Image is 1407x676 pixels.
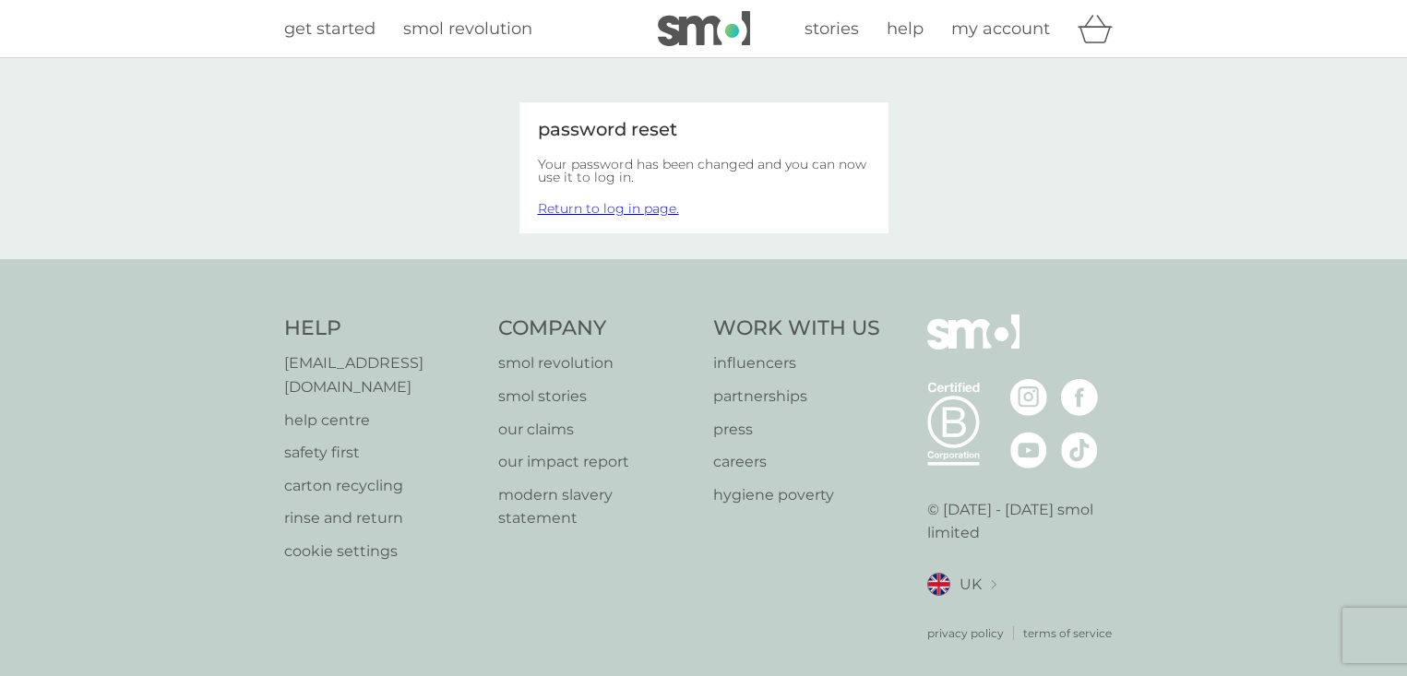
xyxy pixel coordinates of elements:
a: press [713,418,880,442]
a: our impact report [498,450,695,474]
a: partnerships [713,385,880,409]
span: smol revolution [403,18,532,39]
img: smol [658,11,750,46]
div: basket [1078,10,1124,47]
img: UK flag [927,573,950,596]
a: carton recycling [284,474,481,498]
a: influencers [713,351,880,375]
a: Return to log in page. [538,200,679,217]
a: help centre [284,409,481,433]
img: visit the smol Facebook page [1061,379,1098,416]
span: get started [284,18,376,39]
span: help [887,18,924,39]
span: my account [951,18,1050,39]
a: our claims [498,418,695,442]
img: visit the smol Youtube page [1010,432,1047,468]
h4: Company [498,314,695,343]
img: visit the smol Instagram page [1010,379,1047,416]
h2: Your password has been changed and you can now use it to log in. [538,158,870,184]
a: [EMAIL_ADDRESS][DOMAIN_NAME] [284,351,481,398]
a: safety first [284,441,481,465]
a: privacy policy [927,624,1004,642]
a: help [887,16,924,42]
span: stories [805,18,859,39]
div: password reset [538,121,870,139]
a: my account [951,16,1050,42]
a: hygiene poverty [713,483,880,507]
a: smol revolution [498,351,695,375]
img: visit the smol Tiktok page [1061,432,1098,468]
a: cookie settings [284,540,481,563]
h4: Work With Us [713,314,880,343]
a: smol stories [498,385,695,409]
a: terms of service [1023,624,1112,642]
a: rinse and return [284,506,481,530]
a: stories [805,16,859,42]
span: UK [960,573,982,597]
a: careers [713,450,880,474]
img: select a new location [991,580,996,590]
img: smol [927,314,1019,377]
h4: Help [284,314,481,343]
a: smol revolution [403,16,532,42]
a: modern slavery statement [498,483,695,530]
a: get started [284,16,376,42]
p: © [DATE] - [DATE] smol limited [927,498,1124,545]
